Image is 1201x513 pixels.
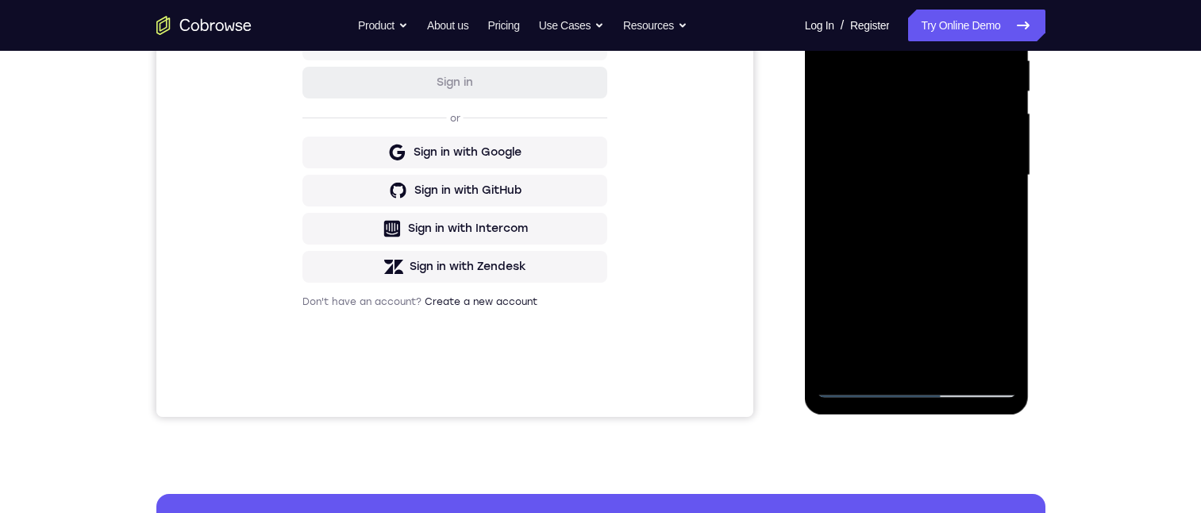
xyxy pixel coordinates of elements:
[908,10,1045,41] a: Try Online Demo
[156,16,252,35] a: Go to the home page
[257,260,365,276] div: Sign in with Google
[146,328,451,360] button: Sign in with Intercom
[291,227,307,240] p: or
[146,411,451,423] p: Don't have an account?
[146,366,451,398] button: Sign in with Zendesk
[623,10,687,41] button: Resources
[487,10,519,41] a: Pricing
[841,16,844,35] span: /
[358,10,408,41] button: Product
[427,10,468,41] a: About us
[252,336,371,352] div: Sign in with Intercom
[258,298,365,314] div: Sign in with GitHub
[805,10,834,41] a: Log In
[146,290,451,322] button: Sign in with GitHub
[253,374,370,390] div: Sign in with Zendesk
[146,252,451,283] button: Sign in with Google
[850,10,889,41] a: Register
[268,411,381,422] a: Create a new account
[539,10,604,41] button: Use Cases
